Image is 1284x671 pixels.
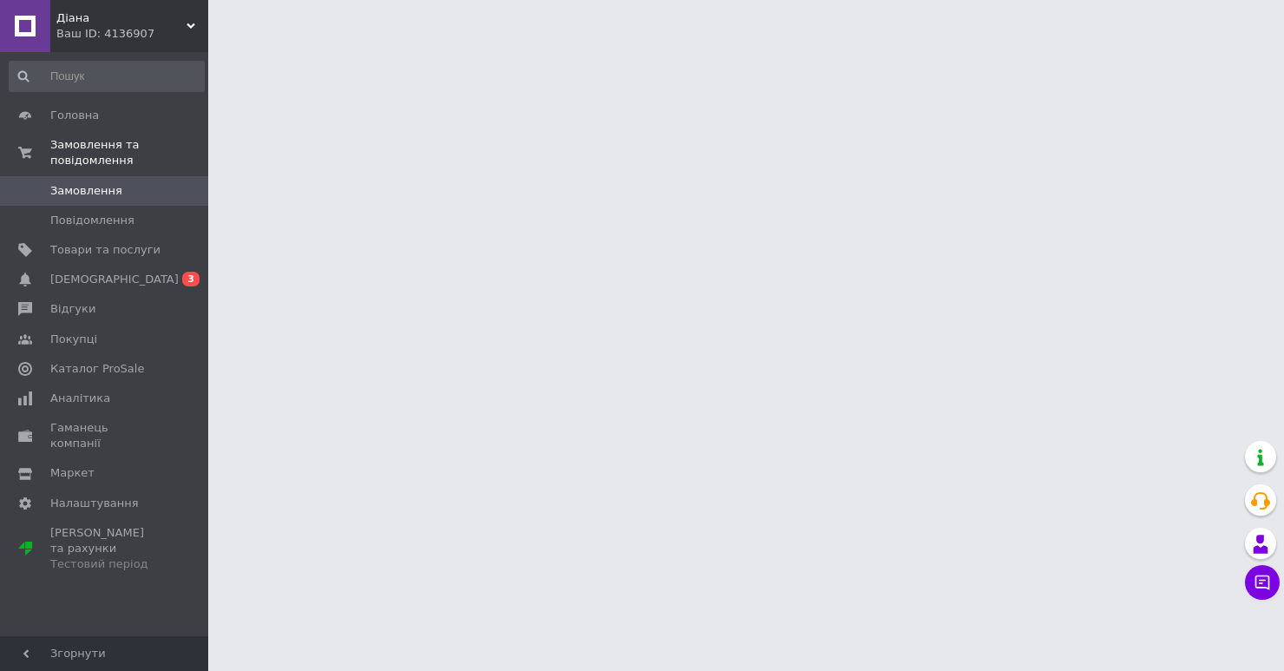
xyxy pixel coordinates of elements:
span: Товари та послуги [50,242,160,258]
span: 3 [182,272,200,286]
span: Каталог ProSale [50,361,144,377]
span: Головна [50,108,99,123]
span: Маркет [50,465,95,481]
span: Діана [56,10,187,26]
span: Повідомлення [50,213,134,228]
span: [PERSON_NAME] та рахунки [50,525,160,573]
div: Ваш ID: 4136907 [56,26,208,42]
span: Покупці [50,332,97,347]
button: Чат з покупцем [1245,565,1280,600]
input: Пошук [9,61,205,92]
div: Тестовий період [50,556,160,572]
span: Гаманець компанії [50,420,160,451]
span: Замовлення [50,183,122,199]
span: Аналітика [50,391,110,406]
span: [DEMOGRAPHIC_DATA] [50,272,179,287]
span: Налаштування [50,496,139,511]
span: Замовлення та повідомлення [50,137,208,168]
span: Відгуки [50,301,95,317]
